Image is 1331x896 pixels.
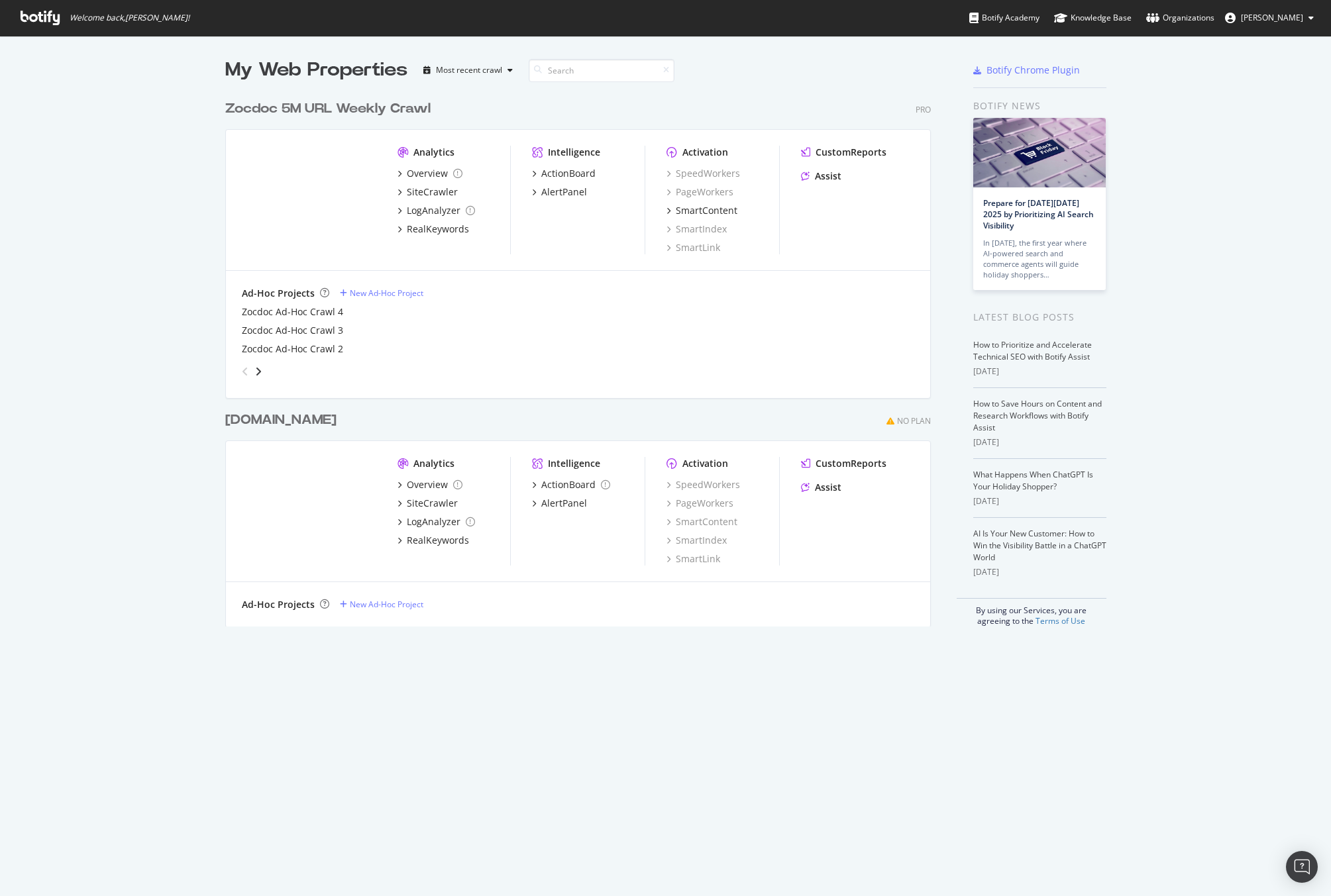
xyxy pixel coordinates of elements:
div: LogAnalyzer [407,204,460,217]
div: SiteCrawler [407,497,458,510]
a: SiteCrawler [398,497,458,510]
div: SmartIndex [666,223,727,236]
div: Latest Blog Posts [973,310,1106,324]
div: Most recent crawl [436,66,502,74]
a: CustomReports [801,457,886,470]
a: SmartContent [666,204,737,217]
img: zocdocsecondary.com [242,457,376,564]
div: angle-right [254,365,263,378]
div: angle-left [237,361,254,382]
div: [DATE] [973,366,1106,377]
div: Analytics [413,457,454,470]
div: Pro [916,104,931,115]
a: SpeedWorkers [666,478,740,491]
a: Zocdoc 5M URL Weekly Crawl [225,99,436,119]
div: CustomReports [816,457,886,470]
div: RealKeywords [407,223,469,236]
div: In [DATE], the first year where AI-powered search and commerce agents will guide holiday shoppers… [983,238,1096,280]
div: AlertPanel [541,497,587,510]
button: Most recent crawl [418,60,518,81]
a: Prepare for [DATE][DATE] 2025 by Prioritizing AI Search Visibility [983,197,1094,231]
a: Overview [398,478,462,491]
div: ActionBoard [541,478,596,491]
div: Intelligence [548,146,600,159]
div: Botify news [973,99,1106,113]
a: [DOMAIN_NAME] [225,411,342,430]
a: Terms of Use [1036,615,1085,626]
div: Knowledge Base [1054,11,1132,25]
a: Assist [801,170,841,183]
div: By using our Services, you are agreeing to the [957,598,1106,626]
a: New Ad-Hoc Project [340,599,423,610]
div: LogAnalyzer [407,515,460,528]
a: LogAnalyzer [398,515,475,528]
a: SiteCrawler [398,185,458,199]
img: zocdoc.com [242,146,376,253]
a: AlertPanel [532,185,587,199]
div: [DOMAIN_NAME] [225,411,337,430]
a: New Ad-Hoc Project [340,287,423,299]
a: PageWorkers [666,185,733,199]
div: [DATE] [973,566,1106,578]
div: Overview [407,167,448,180]
a: PageWorkers [666,497,733,510]
div: New Ad-Hoc Project [350,599,423,610]
img: Prepare for Black Friday 2025 by Prioritizing AI Search Visibility [973,118,1106,187]
div: Ad-Hoc Projects [242,598,315,611]
a: SmartIndex [666,534,727,547]
a: Botify Chrome Plugin [973,64,1080,77]
div: RealKeywords [407,534,469,547]
div: Activation [682,146,728,159]
div: Ad-Hoc Projects [242,287,315,300]
div: My Web Properties [225,57,407,83]
a: Zocdoc Ad-Hoc Crawl 3 [242,324,343,337]
a: SpeedWorkers [666,167,740,180]
a: AlertPanel [532,497,587,510]
a: RealKeywords [398,534,469,547]
div: CustomReports [816,146,886,159]
input: Search [529,59,674,82]
button: [PERSON_NAME] [1214,7,1324,28]
div: Assist [815,481,841,494]
div: Assist [815,170,841,183]
a: SmartLink [666,552,720,566]
a: How to Prioritize and Accelerate Technical SEO with Botify Assist [973,339,1092,362]
div: Activation [682,457,728,470]
a: SmartContent [666,515,737,528]
div: ActionBoard [541,167,596,180]
div: No Plan [897,415,931,426]
div: Botify Chrome Plugin [986,64,1080,77]
div: Open Intercom Messenger [1286,851,1318,883]
div: Botify Academy [969,11,1039,25]
a: CustomReports [801,146,886,159]
div: Organizations [1146,11,1214,25]
a: ActionBoard [532,478,610,491]
div: Zocdoc 5M URL Weekly Crawl [225,99,431,119]
a: Zocdoc Ad-Hoc Crawl 4 [242,305,343,319]
a: RealKeywords [398,223,469,236]
a: SmartLink [666,241,720,254]
div: Overview [407,478,448,491]
a: What Happens When ChatGPT Is Your Holiday Shopper? [973,469,1093,492]
a: ActionBoard [532,167,596,180]
a: LogAnalyzer [398,204,475,217]
div: New Ad-Hoc Project [350,287,423,299]
a: Zocdoc Ad-Hoc Crawl 2 [242,342,343,356]
a: Overview [398,167,462,180]
div: SiteCrawler [407,185,458,199]
span: Kyle Morgan [1241,12,1303,23]
a: Assist [801,481,841,494]
div: Intelligence [548,457,600,470]
div: SmartContent [676,204,737,217]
